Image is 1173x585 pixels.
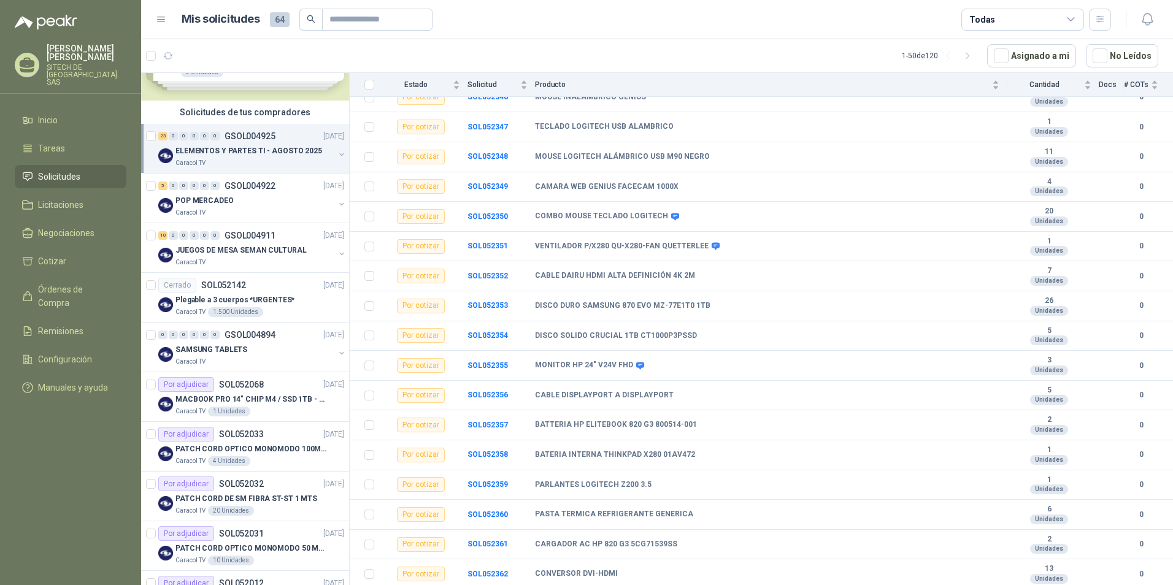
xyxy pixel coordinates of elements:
[175,394,328,405] p: MACBOOK PRO 14" CHIP M4 / SSD 1TB - 24 GB RAM
[158,526,214,541] div: Por adjudicar
[200,182,209,190] div: 0
[141,372,349,422] a: Por adjudicarSOL052068[DATE] Company LogoMACBOOK PRO 14" CHIP M4 / SSD 1TB - 24 GB RAMCaracol TV1...
[158,248,173,262] img: Company Logo
[1124,211,1158,223] b: 0
[175,158,206,168] p: Caracol TV
[397,388,445,403] div: Por cotizar
[38,198,83,212] span: Licitaciones
[1007,326,1091,336] b: 5
[158,397,173,411] img: Company Logo
[397,269,445,283] div: Por cotizar
[208,407,250,416] div: 1 Unidades
[467,152,508,161] a: SOL052348
[15,250,126,273] a: Cotizar
[1007,535,1091,545] b: 2
[1124,330,1158,342] b: 0
[535,301,710,311] b: DISCO DURO SAMSUNG 870 EVO MZ-77E1T0 1TB
[158,297,173,312] img: Company Logo
[1030,455,1068,465] div: Unidades
[38,170,80,183] span: Solicitudes
[208,556,254,565] div: 10 Unidades
[535,182,679,192] b: CAMARA WEB GENIUS FACECAM 1000X
[225,231,275,240] p: GSOL004911
[47,64,126,86] p: SITECH DE [GEOGRAPHIC_DATA] SAS
[397,477,445,492] div: Por cotizar
[1007,445,1091,455] b: 1
[210,182,220,190] div: 0
[397,150,445,164] div: Por cotizar
[1030,335,1068,345] div: Unidades
[15,137,126,160] a: Tareas
[1030,395,1068,405] div: Unidades
[535,80,990,89] span: Producto
[535,420,697,430] b: BATTERIA HP ELITEBOOK 820 G3 800514-001
[210,132,220,140] div: 0
[169,231,178,240] div: 0
[397,120,445,134] div: Por cotizar
[397,239,445,254] div: Por cotizar
[467,480,508,489] a: SOL052359
[1124,538,1158,550] b: 0
[15,376,126,399] a: Manuales y ayuda
[38,113,58,127] span: Inicio
[467,242,508,250] a: SOL052351
[175,294,294,306] p: Plegable a 3 cuerpos *URGENTES*
[210,331,220,339] div: 0
[15,15,77,29] img: Logo peakr
[175,556,206,565] p: Caracol TV
[158,327,347,367] a: 0 0 0 0 0 0 GSOL004894[DATE] Company LogoSAMSUNG TABLETSCaracol TV
[467,421,508,429] a: SOL052357
[535,93,646,102] b: MOUSE INALAMBRICO GENIUS
[175,407,206,416] p: Caracol TV
[208,456,250,466] div: 4 Unidades
[535,480,652,490] b: PARLANTES LOGITECH Z200 3.5
[1030,97,1068,107] div: Unidades
[179,182,188,190] div: 0
[175,506,206,516] p: Caracol TV
[179,331,188,339] div: 0
[467,570,508,578] b: SOL052362
[175,245,307,256] p: JUEGOS DE MESA SEMAN CULTURAL
[323,379,344,391] p: [DATE]
[1030,186,1068,196] div: Unidades
[1124,300,1158,312] b: 0
[397,507,445,522] div: Por cotizar
[1007,564,1091,574] b: 13
[219,529,264,538] p: SOL052031
[158,231,167,240] div: 10
[38,381,108,394] span: Manuales y ayuda
[1030,514,1068,524] div: Unidades
[467,93,508,101] a: SOL052346
[219,380,264,389] p: SOL052068
[1030,276,1068,286] div: Unidades
[467,391,508,399] a: SOL052356
[1124,360,1158,372] b: 0
[158,331,167,339] div: 0
[535,331,697,341] b: DISCO SOLIDO CRUCIAL 1TB CT1000P3PSSD
[1007,266,1091,276] b: 7
[15,165,126,188] a: Solicitudes
[158,178,347,218] a: 5 0 0 0 0 0 GSOL004922[DATE] Company LogoPOP MERCADEOCaracol TV
[158,132,167,140] div: 23
[467,361,508,370] a: SOL052355
[1124,270,1158,282] b: 0
[190,182,199,190] div: 0
[467,123,508,131] b: SOL052347
[1124,479,1158,491] b: 0
[1007,415,1091,425] b: 2
[175,208,206,218] p: Caracol TV
[467,272,508,280] b: SOL052352
[535,122,674,132] b: TECLADO LOGITECH USB ALAMBRICO
[467,510,508,519] a: SOL052360
[467,212,508,221] a: SOL052350
[1007,177,1091,187] b: 4
[141,472,349,521] a: Por adjudicarSOL052032[DATE] Company LogoPATCH CORD DE SM FIBRA ST-ST 1 MTSCaracol TV20 Unidades
[987,44,1076,67] button: Asignado a mi
[38,226,94,240] span: Negociaciones
[225,331,275,339] p: GSOL004894
[219,480,264,488] p: SOL052032
[200,231,209,240] div: 0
